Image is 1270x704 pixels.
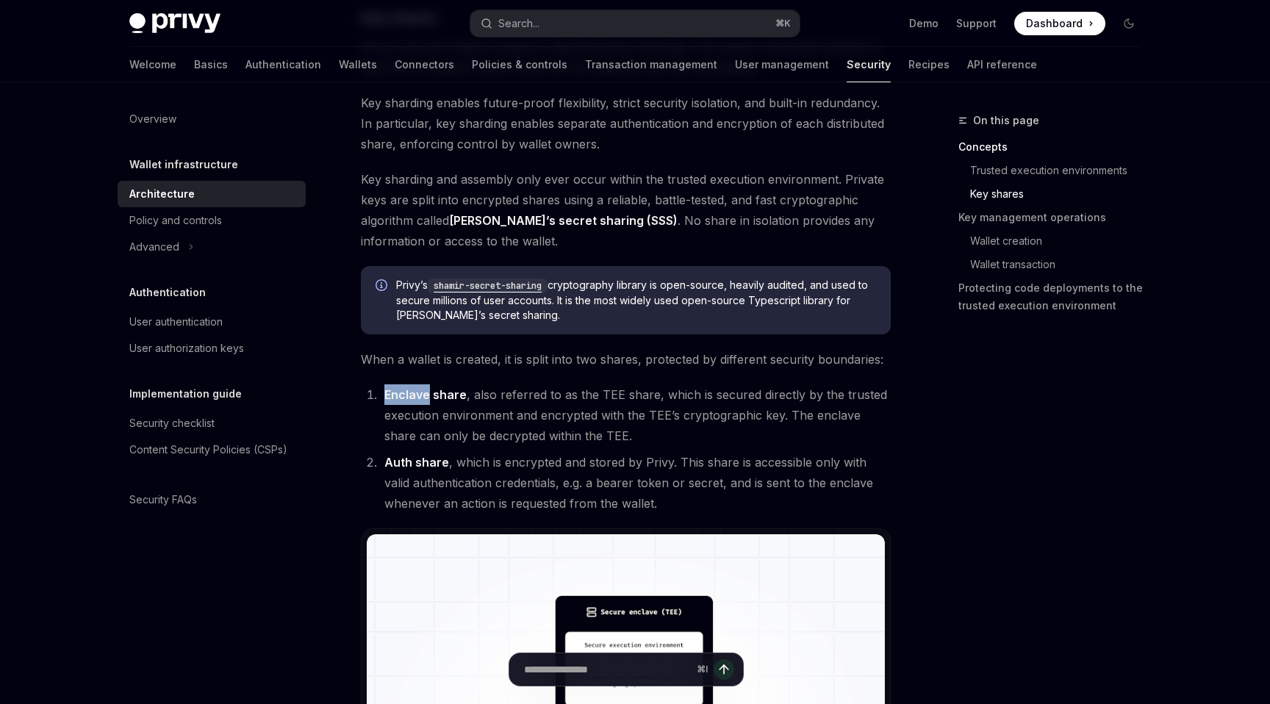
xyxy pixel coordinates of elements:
a: Trusted execution environments [958,159,1152,182]
strong: Auth share [384,455,449,470]
a: Connectors [395,47,454,82]
span: ⌘ K [775,18,791,29]
a: Security [847,47,891,82]
button: Toggle Advanced section [118,234,306,260]
span: Dashboard [1026,16,1083,31]
span: On this page [973,112,1039,129]
a: Recipes [908,47,950,82]
img: dark logo [129,13,220,34]
a: Policies & controls [472,47,567,82]
strong: Enclave share [384,387,467,402]
a: Architecture [118,181,306,207]
div: Security checklist [129,414,215,432]
a: Security FAQs [118,486,306,513]
button: Open search [470,10,800,37]
a: Dashboard [1014,12,1105,35]
svg: Info [376,279,390,294]
a: Support [956,16,997,31]
a: Policy and controls [118,207,306,234]
div: Search... [498,15,539,32]
a: Transaction management [585,47,717,82]
a: Welcome [129,47,176,82]
button: Toggle dark mode [1117,12,1141,35]
a: [PERSON_NAME]’s secret sharing (SSS) [449,213,678,229]
a: Key management operations [958,206,1152,229]
div: Policy and controls [129,212,222,229]
span: Key sharding enables future-proof flexibility, strict security isolation, and built-in redundancy... [361,93,891,154]
span: Key sharding and assembly only ever occur within the trusted execution environment. Private keys ... [361,169,891,251]
a: User management [735,47,829,82]
span: When a wallet is created, it is split into two shares, protected by different security boundaries: [361,349,891,370]
a: Basics [194,47,228,82]
a: Wallets [339,47,377,82]
a: User authorization keys [118,335,306,362]
code: shamir-secret-sharing [428,279,548,293]
div: Advanced [129,238,179,256]
a: Wallet creation [958,229,1152,253]
a: Key shares [958,182,1152,206]
h5: Implementation guide [129,385,242,403]
a: User authentication [118,309,306,335]
div: Architecture [129,185,195,203]
h5: Authentication [129,284,206,301]
a: Wallet transaction [958,253,1152,276]
a: Content Security Policies (CSPs) [118,437,306,463]
a: Security checklist [118,410,306,437]
div: Security FAQs [129,491,197,509]
a: Concepts [958,135,1152,159]
span: Privy’s cryptography library is open-source, heavily audited, and used to secure millions of user... [396,278,876,323]
div: Overview [129,110,176,128]
h5: Wallet infrastructure [129,156,238,173]
div: User authorization keys [129,340,244,357]
input: Ask a question... [524,653,691,686]
a: Demo [909,16,939,31]
a: API reference [967,47,1037,82]
li: , also referred to as the TEE share, which is secured directly by the trusted execution environme... [380,384,891,446]
a: Overview [118,106,306,132]
a: shamir-secret-sharing [428,279,548,291]
button: Send message [714,659,734,680]
a: Authentication [245,47,321,82]
div: User authentication [129,313,223,331]
div: Content Security Policies (CSPs) [129,441,287,459]
li: , which is encrypted and stored by Privy. This share is accessible only with valid authentication... [380,452,891,514]
a: Protecting code deployments to the trusted execution environment [958,276,1152,317]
